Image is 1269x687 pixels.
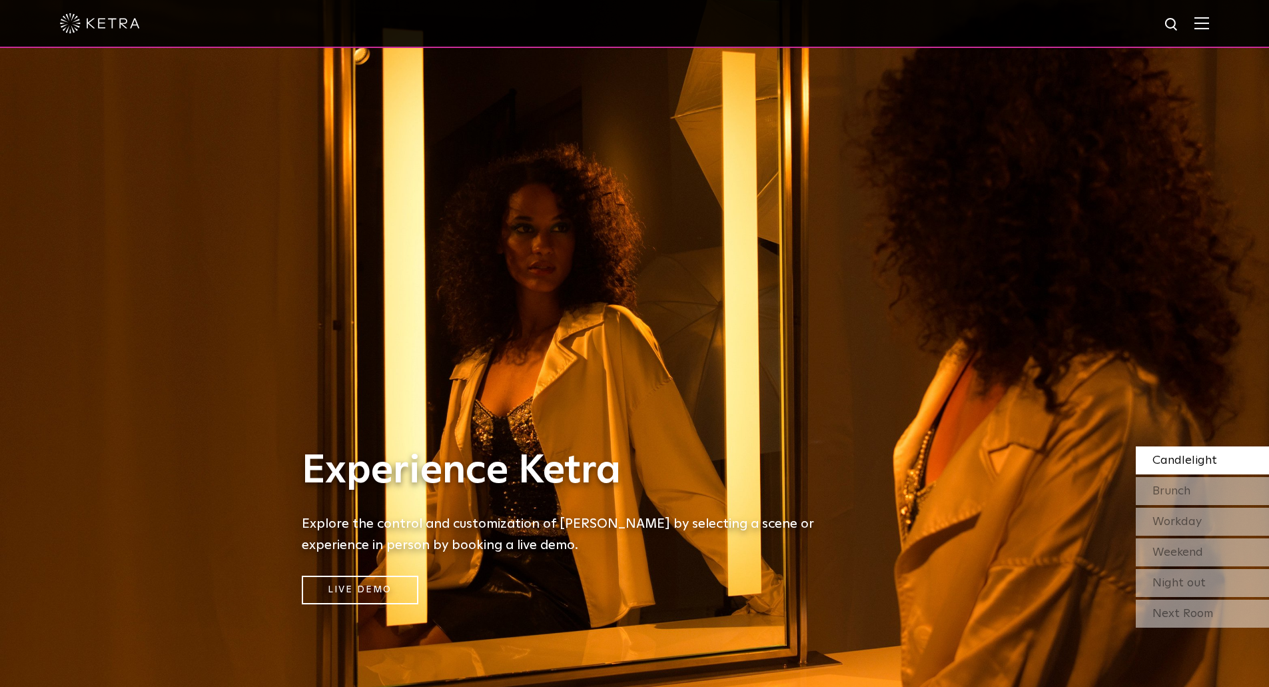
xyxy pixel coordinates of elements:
a: Live Demo [302,576,418,604]
div: Next Room [1136,600,1269,628]
span: Night out [1152,577,1206,589]
h1: Experience Ketra [302,449,835,493]
span: Workday [1152,516,1202,528]
span: Brunch [1152,485,1190,497]
span: Candlelight [1152,454,1217,466]
span: Weekend [1152,546,1203,558]
img: Hamburger%20Nav.svg [1194,17,1209,29]
img: ketra-logo-2019-white [60,13,140,33]
h5: Explore the control and customization of [PERSON_NAME] by selecting a scene or experience in pers... [302,513,835,556]
img: search icon [1164,17,1180,33]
